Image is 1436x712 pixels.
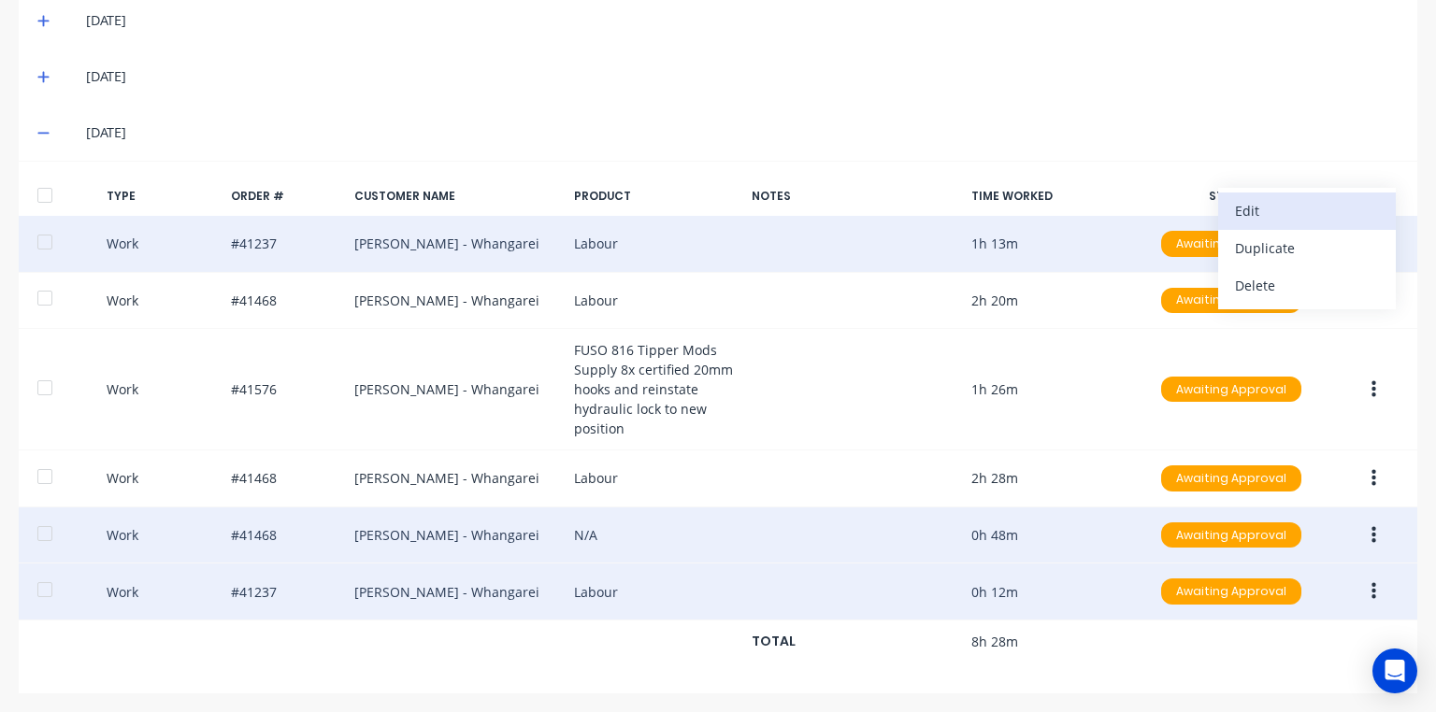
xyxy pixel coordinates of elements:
[1161,465,1301,491] div: Awaiting Approval
[231,188,339,205] div: ORDER #
[574,188,738,205] div: PRODUCT
[1235,235,1379,262] div: Duplicate
[1161,377,1301,403] div: Awaiting Approval
[971,188,1135,205] div: TIME WORKED
[86,66,1399,87] div: [DATE]
[86,10,1399,31] div: [DATE]
[1161,578,1301,605] div: Awaiting Approval
[1161,231,1301,257] div: Awaiting Approval
[1161,288,1301,314] div: Awaiting Approval
[107,188,215,205] div: TYPE
[1372,648,1417,693] div: Open Intercom Messenger
[1235,197,1379,224] div: Edit
[86,122,1399,143] div: [DATE]
[1161,522,1301,548] div: Awaiting Approval
[1235,272,1379,299] div: Delete
[1149,188,1313,205] div: STATUS
[354,188,558,205] div: CUSTOMER NAME
[752,188,955,205] div: NOTES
